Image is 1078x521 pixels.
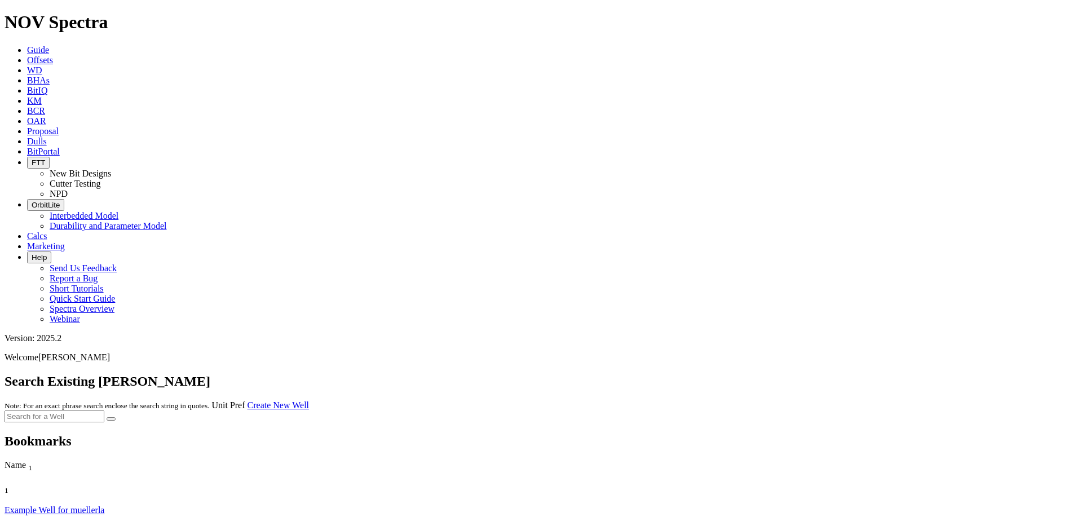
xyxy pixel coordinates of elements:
a: Send Us Feedback [50,263,117,273]
a: BitIQ [27,86,47,95]
a: Short Tutorials [50,284,104,293]
h2: Search Existing [PERSON_NAME] [5,374,1073,389]
a: Proposal [27,126,59,136]
div: Version: 2025.2 [5,333,1073,343]
sub: 1 [5,486,8,494]
span: Name [5,460,26,470]
div: Column Menu [5,473,998,483]
a: Offsets [27,55,53,65]
a: Spectra Overview [50,304,114,314]
button: Help [27,251,51,263]
a: Example Well for muellerla [5,505,104,515]
a: New Bit Designs [50,169,111,178]
span: FTT [32,158,45,167]
a: Interbedded Model [50,211,118,220]
a: BCR [27,106,45,116]
a: Marketing [27,241,65,251]
div: Sort None [5,483,61,505]
a: Webinar [50,314,80,324]
small: Note: For an exact phrase search enclose the search string in quotes. [5,401,209,410]
a: Guide [27,45,49,55]
input: Search for a Well [5,410,104,422]
a: BitPortal [27,147,60,156]
a: Quick Start Guide [50,294,115,303]
button: OrbitLite [27,199,64,211]
a: Calcs [27,231,47,241]
a: Unit Pref [211,400,245,410]
span: OrbitLite [32,201,60,209]
a: Dulls [27,136,47,146]
a: Report a Bug [50,273,98,283]
a: NPD [50,189,68,198]
span: [PERSON_NAME] [38,352,110,362]
a: Durability and Parameter Model [50,221,167,231]
sub: 1 [28,463,32,472]
a: OAR [27,116,46,126]
a: Cutter Testing [50,179,101,188]
div: Name Sort None [5,460,998,473]
span: Sort None [5,483,8,492]
button: FTT [27,157,50,169]
div: Column Menu [5,495,61,505]
a: WD [27,65,42,75]
h1: NOV Spectra [5,12,1073,33]
span: Help [32,253,47,262]
div: Sort None [5,483,61,495]
div: Sort None [5,460,998,483]
a: Create New Well [248,400,309,410]
a: BHAs [27,76,50,85]
p: Welcome [5,352,1073,363]
a: KM [27,96,42,105]
h2: Bookmarks [5,434,1073,449]
span: Sort None [28,460,32,470]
